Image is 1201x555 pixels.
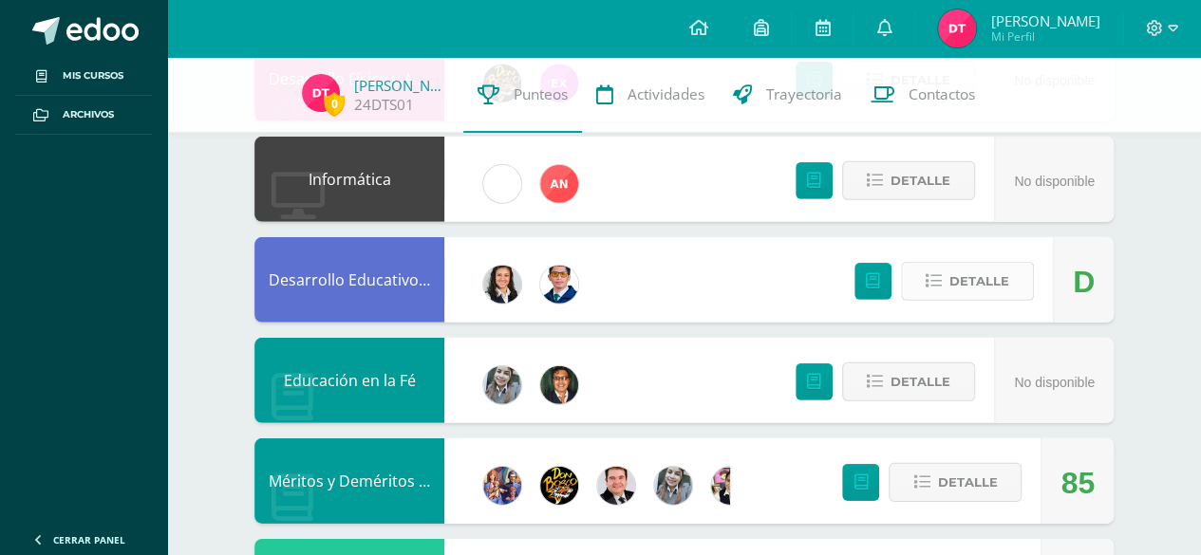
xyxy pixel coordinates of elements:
[891,163,950,198] span: Detalle
[354,95,414,115] a: 24DTS01
[540,366,578,404] img: 941e3438b01450ad37795ac5485d303e.png
[990,11,1099,30] span: [PERSON_NAME]
[354,76,449,95] a: [PERSON_NAME]
[514,84,568,104] span: Punteos
[483,467,521,505] img: 3f4c0a665c62760dc8d25f6423ebedea.png
[302,74,340,112] img: 71abf2bd482ea5c0124037d671430b91.png
[711,467,749,505] img: 282f7266d1216b456af8b3d5ef4bcc50.png
[483,165,521,203] img: cae4b36d6049cd6b8500bd0f72497672.png
[990,28,1099,45] span: Mi Perfil
[1060,440,1095,526] div: 85
[254,137,444,222] div: Informática
[463,57,582,133] a: Punteos
[1014,375,1095,390] span: No disponible
[856,57,989,133] a: Contactos
[909,84,975,104] span: Contactos
[842,362,975,401] button: Detalle
[949,264,1009,299] span: Detalle
[540,165,578,203] img: 35a1f8cfe552b0525d1a6bbd90ff6c8c.png
[891,364,950,399] span: Detalle
[937,465,997,500] span: Detalle
[766,84,842,104] span: Trayectoria
[540,467,578,505] img: eda3c0d1caa5ac1a520cf0290d7c6ae4.png
[63,107,114,122] span: Archivos
[901,262,1034,301] button: Detalle
[254,338,444,423] div: Educación en la Fé
[15,96,152,135] a: Archivos
[483,266,521,304] img: b15e54589cdbd448c33dd63f135c9987.png
[15,57,152,96] a: Mis cursos
[938,9,976,47] img: 71abf2bd482ea5c0124037d671430b91.png
[719,57,856,133] a: Trayectoria
[628,84,704,104] span: Actividades
[254,438,444,524] div: Méritos y Deméritos 6to. Primaria ¨B¨
[254,237,444,323] div: Desarrollo Educativo y Proyecto de Vida
[1014,174,1095,189] span: No disponible
[63,68,123,83] span: Mis cursos
[53,533,125,546] span: Cerrar panel
[324,92,345,116] span: 0
[483,366,521,404] img: cba4c69ace659ae4cf02a5761d9a2473.png
[889,463,1022,502] button: Detalle
[540,266,578,304] img: 059ccfba660c78d33e1d6e9d5a6a4bb6.png
[582,57,719,133] a: Actividades
[842,161,975,200] button: Detalle
[1073,239,1095,324] div: D
[654,467,692,505] img: cba4c69ace659ae4cf02a5761d9a2473.png
[597,467,635,505] img: 57933e79c0f622885edf5cfea874362b.png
